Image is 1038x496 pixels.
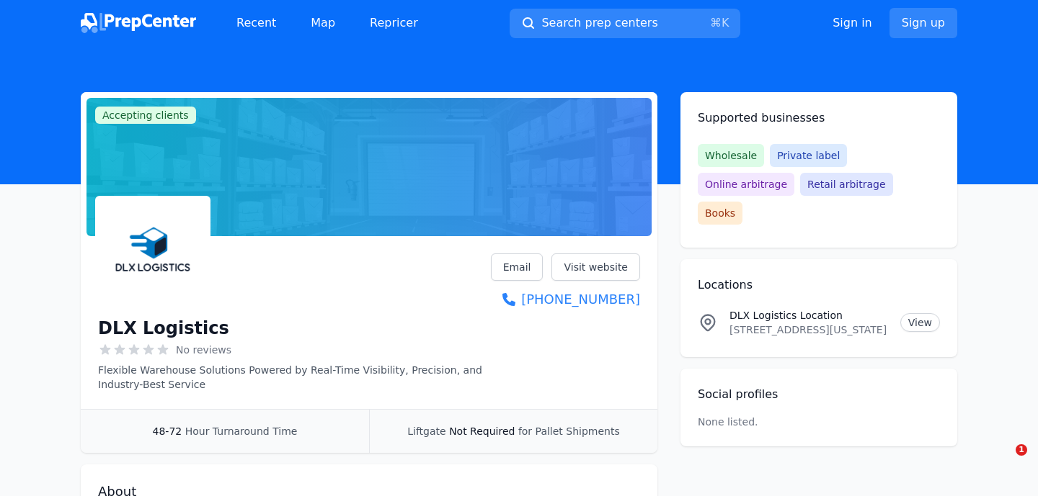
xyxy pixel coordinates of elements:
a: Map [299,9,347,37]
span: Private label [770,144,847,167]
p: [STREET_ADDRESS][US_STATE] [729,323,889,337]
kbd: K [722,16,729,30]
span: Books [698,202,742,225]
h1: DLX Logistics [98,317,229,340]
span: Online arbitrage [698,173,794,196]
a: Email [491,253,544,281]
span: Wholesale [698,144,764,167]
span: Retail arbitrage [800,173,892,196]
span: Hour Turnaround Time [185,425,298,437]
span: No reviews [176,343,231,357]
span: 48-72 [153,425,182,437]
a: Recent [225,9,288,37]
a: Repricer [358,9,430,37]
img: DLX Logistics [98,199,208,308]
a: Sign up [890,8,957,38]
a: Visit website [551,253,640,281]
p: Flexible Warehouse Solutions Powered by Real-Time Visibility, Precision, and Industry-Best Service [98,363,491,392]
button: Search prep centers⌘K [510,9,740,38]
span: 1 [1016,444,1027,456]
span: Not Required [449,425,515,437]
h2: Supported businesses [698,109,940,127]
span: Accepting clients [95,107,196,124]
span: Search prep centers [541,14,657,32]
a: Sign in [833,14,872,32]
span: for Pallet Shipments [518,425,620,437]
h2: Social profiles [698,386,940,403]
img: PrepCenter [81,13,196,33]
p: None listed. [698,415,758,429]
a: [PHONE_NUMBER] [491,289,640,310]
iframe: Intercom live chat [986,444,1021,479]
p: DLX Logistics Location [729,308,889,323]
h2: Locations [698,276,940,294]
kbd: ⌘ [710,16,722,30]
a: View [900,313,940,332]
span: Liftgate [407,425,445,437]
